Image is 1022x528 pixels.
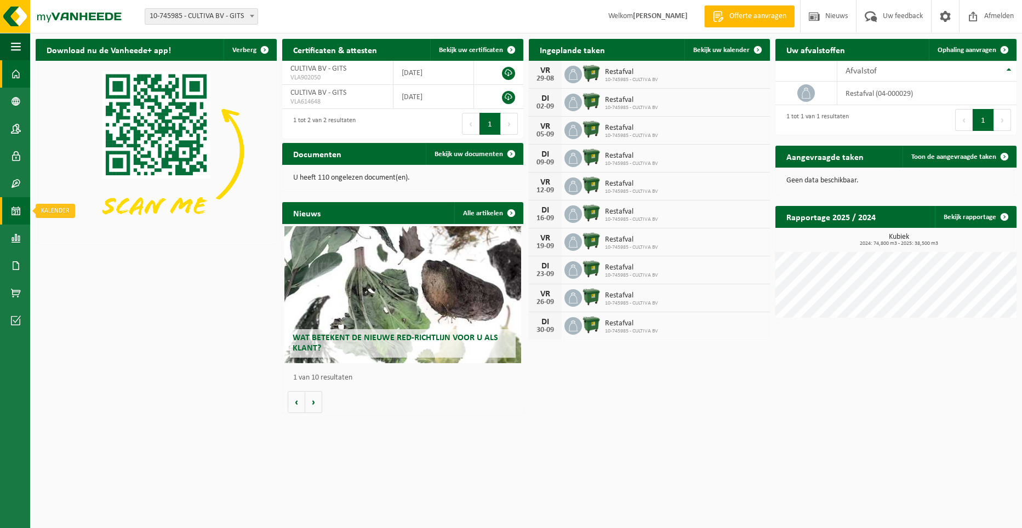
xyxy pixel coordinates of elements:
div: 19-09 [534,243,556,250]
div: DI [534,150,556,159]
div: DI [534,206,556,215]
img: WB-1100-HPE-GN-01 [582,260,601,278]
span: 2024: 74,800 m3 - 2025: 38,500 m3 [781,241,1017,246]
div: VR [534,122,556,131]
span: Restafval [605,152,658,160]
img: WB-1100-HPE-GN-01 [582,232,601,250]
span: Toon de aangevraagde taken [911,153,996,160]
span: Verberg [232,47,256,54]
img: Download de VHEPlus App [36,61,277,242]
div: VR [534,290,556,299]
span: VLA902050 [290,73,385,82]
img: WB-1100-HPE-GN-01 [582,92,601,111]
div: 23-09 [534,271,556,278]
div: 16-09 [534,215,556,222]
p: 1 van 10 resultaten [293,374,518,382]
div: 26-09 [534,299,556,306]
span: Bekijk uw documenten [435,151,503,158]
div: 12-09 [534,187,556,194]
button: Volgende [305,391,322,413]
div: 02-09 [534,103,556,111]
span: 10-745985 - CULTIVA BV [605,272,658,279]
div: 1 tot 2 van 2 resultaten [288,112,356,136]
div: VR [534,178,556,187]
div: 1 tot 1 van 1 resultaten [781,108,849,132]
div: 05-09 [534,131,556,139]
button: 1 [973,109,994,131]
div: 30-09 [534,326,556,334]
span: 10-745985 - CULTIVA BV [605,77,658,83]
span: 10-745985 - CULTIVA BV [605,133,658,139]
h2: Nieuws [282,202,332,223]
span: CULTIVA BV - GITS [290,89,346,97]
a: Bekijk uw kalender [684,39,769,61]
h3: Kubiek [781,233,1017,246]
span: Restafval [605,236,658,244]
button: Previous [955,109,973,131]
span: Restafval [605,208,658,216]
img: WB-1100-HPE-GN-01 [582,64,601,83]
div: DI [534,94,556,103]
span: 10-745985 - CULTIVA BV [605,160,658,167]
span: Bekijk uw certificaten [439,47,503,54]
p: Geen data beschikbaar. [786,177,1006,185]
h2: Uw afvalstoffen [775,39,856,60]
p: U heeft 110 ongelezen document(en). [293,174,512,182]
span: 10-745985 - CULTIVA BV [605,300,658,307]
img: WB-1100-HPE-GN-01 [582,148,601,167]
h2: Rapportage 2025 / 2024 [775,206,887,227]
div: DI [534,262,556,271]
h2: Download nu de Vanheede+ app! [36,39,182,60]
span: Restafval [605,124,658,133]
span: 10-745985 - CULTIVA BV [605,328,658,335]
a: Offerte aanvragen [704,5,795,27]
h2: Certificaten & attesten [282,39,388,60]
a: Ophaling aanvragen [929,39,1015,61]
strong: [PERSON_NAME] [633,12,688,20]
span: 10-745985 - CULTIVA BV [605,188,658,195]
div: DI [534,318,556,326]
button: Next [994,109,1011,131]
h2: Aangevraagde taken [775,146,875,167]
span: VLA614648 [290,97,385,106]
button: Previous [462,113,479,135]
td: [DATE] [393,61,474,85]
div: 09-09 [534,159,556,167]
img: WB-1100-HPE-GN-01 [582,204,601,222]
span: Afvalstof [846,67,877,76]
a: Toon de aangevraagde taken [903,146,1015,168]
img: WB-1100-HPE-GN-01 [582,288,601,306]
span: 10-745985 - CULTIVA BV - GITS [145,9,258,24]
span: 10-745985 - CULTIVA BV [605,216,658,223]
button: Vorige [288,391,305,413]
span: Wat betekent de nieuwe RED-richtlijn voor u als klant? [293,334,498,353]
img: WB-1100-HPE-GN-01 [582,315,601,334]
div: VR [534,234,556,243]
div: 29-08 [534,75,556,83]
span: Restafval [605,68,658,77]
button: Next [501,113,518,135]
span: Ophaling aanvragen [938,47,996,54]
span: Bekijk uw kalender [693,47,750,54]
span: Offerte aanvragen [727,11,789,22]
span: Restafval [605,319,658,328]
span: Restafval [605,180,658,188]
a: Bekijk rapportage [935,206,1015,228]
h2: Documenten [282,143,352,164]
div: VR [534,66,556,75]
img: WB-1100-HPE-GN-01 [582,176,601,194]
span: 10-745985 - CULTIVA BV - GITS [145,8,258,25]
button: Verberg [224,39,276,61]
h2: Ingeplande taken [529,39,616,60]
span: Restafval [605,96,658,105]
a: Bekijk uw certificaten [430,39,522,61]
span: Restafval [605,291,658,300]
td: [DATE] [393,85,474,109]
a: Bekijk uw documenten [426,143,522,165]
a: Wat betekent de nieuwe RED-richtlijn voor u als klant? [284,226,521,363]
span: Restafval [605,263,658,272]
img: WB-1100-HPE-GN-01 [582,120,601,139]
td: restafval (04-000029) [837,82,1017,105]
button: 1 [479,113,501,135]
span: 10-745985 - CULTIVA BV [605,105,658,111]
